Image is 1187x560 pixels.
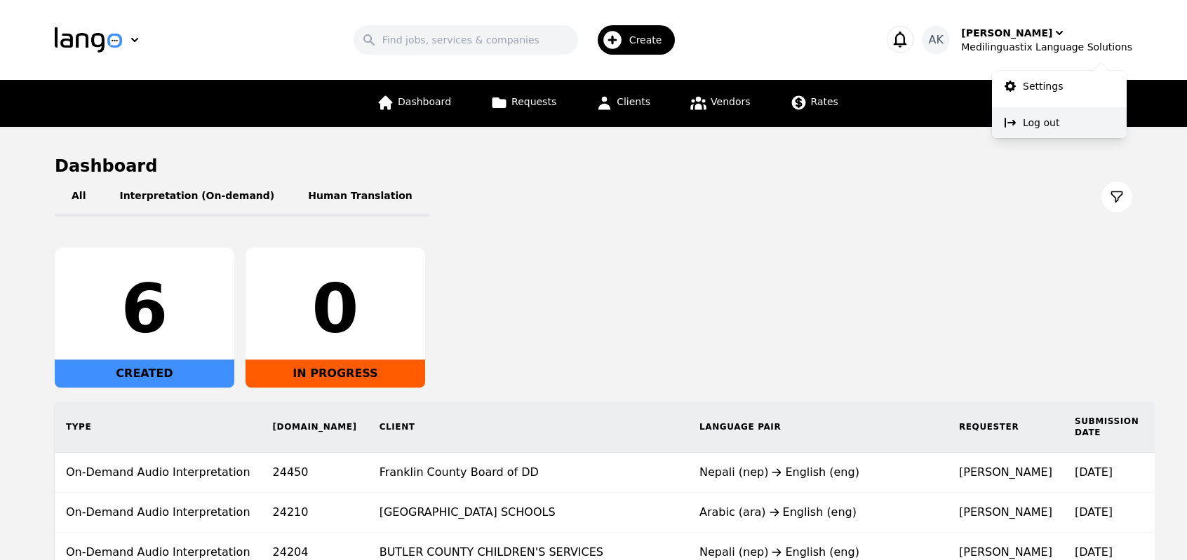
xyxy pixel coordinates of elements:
th: Submission Date [1064,402,1150,453]
td: On-Demand Audio Interpretation [55,493,262,533]
span: Dashboard [398,96,451,107]
time: [DATE] [1075,545,1113,559]
h1: Dashboard [55,155,1132,177]
td: [PERSON_NAME] [948,453,1064,493]
a: Dashboard [368,80,460,127]
span: AK [929,32,944,48]
td: [GEOGRAPHIC_DATA] SCHOOLS [368,493,688,533]
span: Clients [617,96,650,107]
td: Franklin County Board of DD [368,453,688,493]
th: Requester [948,402,1064,453]
div: IN PROGRESS [246,360,425,388]
span: Create [629,33,672,47]
span: Requests [511,96,556,107]
th: Language Pair [688,402,948,453]
th: Type [55,402,262,453]
time: [DATE] [1075,465,1113,479]
a: Rates [782,80,847,127]
td: 24210 [262,493,368,533]
div: Nepali (nep) English (eng) [699,464,937,481]
span: Vendors [711,96,750,107]
p: Log out [1023,116,1059,130]
input: Find jobs, services & companies [354,25,578,55]
p: Settings [1023,79,1063,93]
img: Logo [55,27,122,53]
div: CREATED [55,360,234,388]
div: Medilinguastix Language Solutions [961,40,1132,54]
button: All [55,177,102,217]
td: [PERSON_NAME] [948,493,1064,533]
button: Filter [1101,182,1132,212]
div: [PERSON_NAME] [961,26,1052,40]
a: Requests [482,80,565,127]
button: Interpretation (On-demand) [102,177,291,217]
button: AK[PERSON_NAME]Medilinguastix Language Solutions [922,26,1132,54]
time: [DATE] [1075,505,1113,519]
span: Rates [811,96,838,107]
div: 0 [257,275,414,343]
td: On-Demand Audio Interpretation [55,453,262,493]
th: [DOMAIN_NAME] [262,402,368,453]
a: Vendors [681,80,758,127]
th: Client [368,402,688,453]
button: Human Translation [291,177,429,217]
button: Create [578,20,684,60]
a: Clients [587,80,659,127]
td: 24450 [262,453,368,493]
div: Arabic (ara) English (eng) [699,504,937,521]
div: 6 [66,275,223,343]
